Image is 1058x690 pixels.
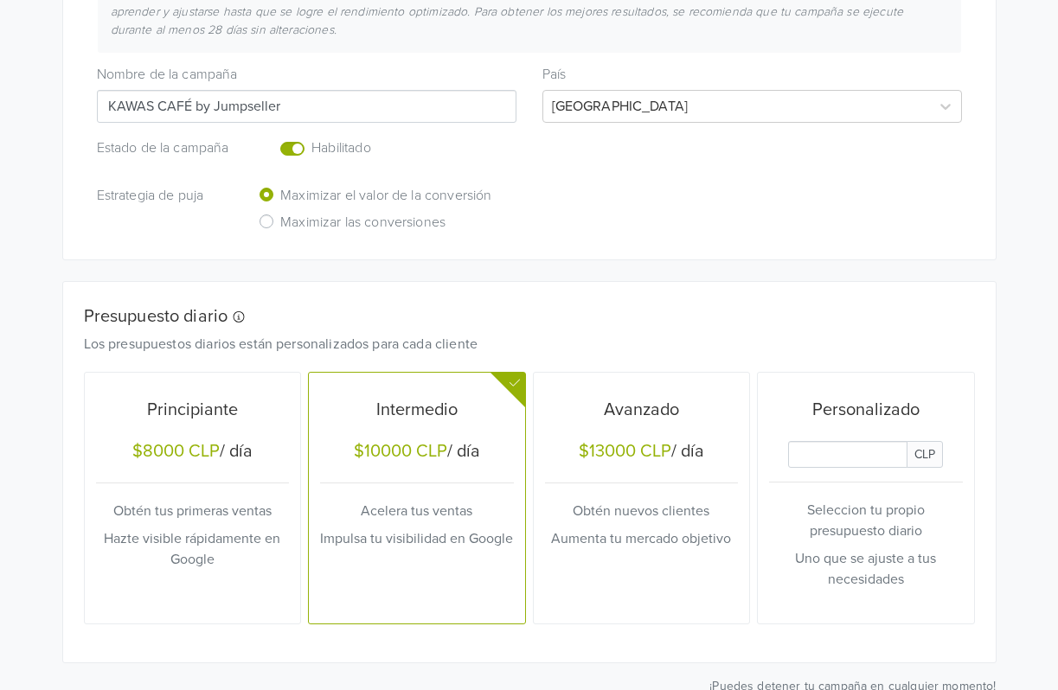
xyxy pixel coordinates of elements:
span: CLP [907,441,943,468]
button: Principiante$8000 CLP/ díaObtén tus primeras ventasHazte visible rápidamente en Google [85,373,301,623]
h5: Avanzado [545,399,739,420]
button: Intermedio$10000 CLP/ díaAcelera tus ventasImpulsa tu visibilidad en Google [309,373,525,623]
h5: / día [320,441,514,465]
div: $13000 CLP [579,441,671,462]
h6: Maximizar el valor de la conversión [280,188,491,204]
h5: / día [96,441,290,465]
h6: País [542,67,962,83]
input: Daily Custom Budget [788,441,907,468]
h6: Estrategia de puja [97,188,233,204]
input: Campaign name [97,90,516,123]
h5: / día [545,441,739,465]
h5: Presupuesto diario [84,306,949,327]
p: Seleccion tu propio presupuesto diario [769,500,963,541]
p: Obtén tus primeras ventas [96,501,290,521]
h6: Estado de la campaña [97,140,233,157]
button: Avanzado$13000 CLP/ díaObtén nuevos clientesAumenta tu mercado objetivo [534,373,750,623]
h5: Personalizado [769,399,963,420]
h6: Nombre de la campaña [97,67,516,83]
p: Aumenta tu mercado objetivo [545,528,739,549]
button: PersonalizadoDaily Custom BudgetCLPSeleccion tu propio presupuesto diarioUno que se ajuste a tus ... [758,373,974,623]
h6: Maximizar las conversiones [280,214,446,231]
p: Hazte visible rápidamente en Google [96,528,290,570]
h5: Principiante [96,399,290,420]
p: Impulsa tu visibilidad en Google [320,528,514,549]
div: $10000 CLP [354,441,447,462]
div: Los presupuestos diarios están personalizados para cada cliente [71,334,962,355]
p: Acelera tus ventas [320,501,514,521]
p: Obtén nuevos clientes [545,501,739,521]
div: $8000 CLP [132,441,220,462]
p: Uno que se ajuste a tus necesidades [769,548,963,590]
h6: Habilitado [311,140,460,157]
h5: Intermedio [320,399,514,420]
